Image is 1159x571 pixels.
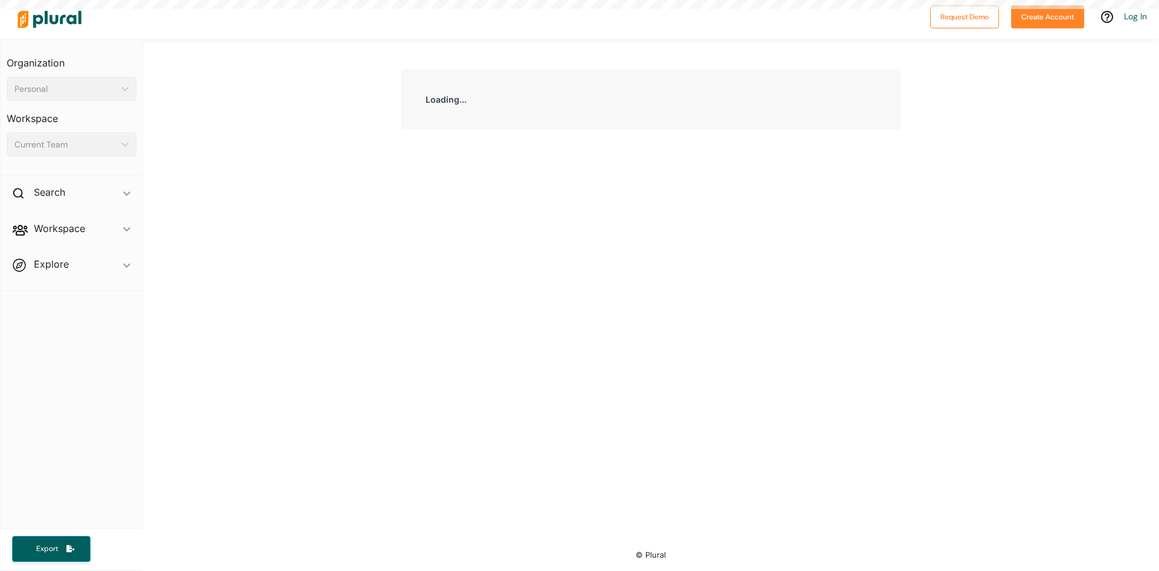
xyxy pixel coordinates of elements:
[7,101,136,127] h3: Workspace
[14,138,117,151] div: Current Team
[12,536,91,562] button: Export
[930,5,999,28] button: Request Demo
[930,10,999,22] a: Request Demo
[28,544,66,554] span: Export
[1124,11,1147,22] a: Log In
[14,83,117,95] div: Personal
[636,550,666,560] small: © Plural
[401,69,901,130] div: Loading...
[7,45,136,72] h3: Organization
[1011,10,1084,22] a: Create Account
[34,185,65,199] h2: Search
[1011,5,1084,28] button: Create Account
